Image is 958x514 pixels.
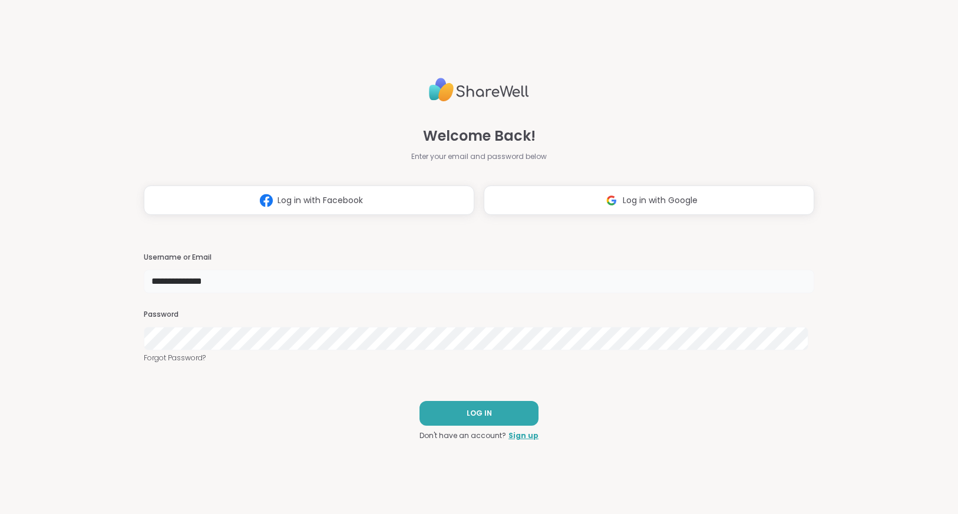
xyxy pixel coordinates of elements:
[419,401,539,426] button: LOG IN
[419,430,506,441] span: Don't have an account?
[144,310,814,320] h3: Password
[508,430,539,441] a: Sign up
[255,190,278,211] img: ShareWell Logomark
[423,125,536,147] span: Welcome Back!
[144,185,474,215] button: Log in with Facebook
[144,353,814,363] a: Forgot Password?
[467,408,492,419] span: LOG IN
[278,194,363,207] span: Log in with Facebook
[429,73,529,107] img: ShareWell Logo
[623,194,698,207] span: Log in with Google
[411,151,547,162] span: Enter your email and password below
[484,185,814,215] button: Log in with Google
[600,190,623,211] img: ShareWell Logomark
[144,253,814,263] h3: Username or Email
